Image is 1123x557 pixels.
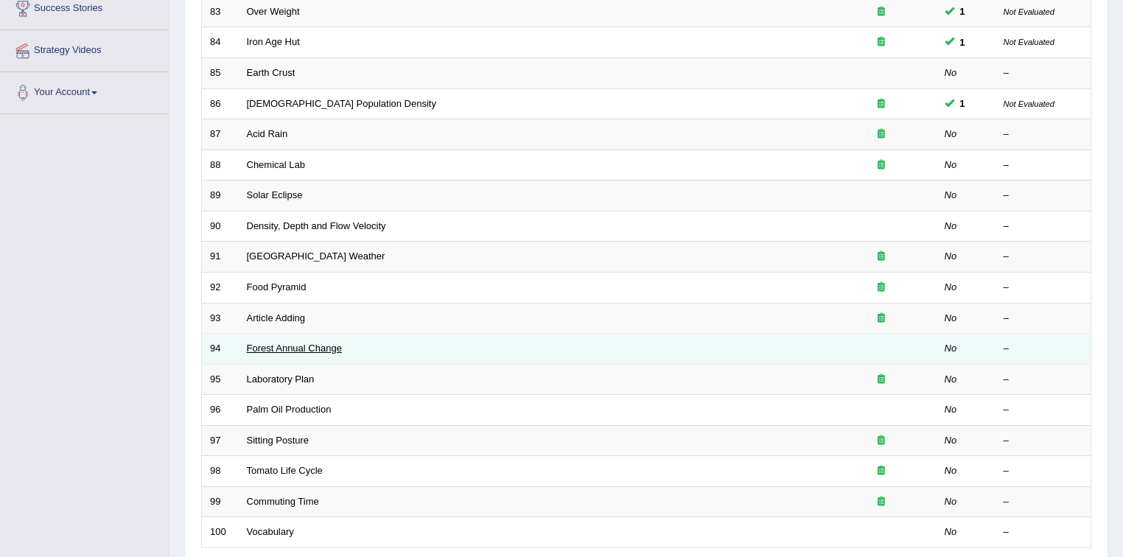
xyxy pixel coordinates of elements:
[202,272,239,303] td: 92
[834,97,928,111] div: Exam occurring question
[1004,127,1083,141] div: –
[945,251,957,262] em: No
[202,150,239,181] td: 88
[247,343,342,354] a: Forest Annual Change
[945,343,957,354] em: No
[1004,495,1083,509] div: –
[247,435,309,446] a: Sitting Posture
[247,67,295,78] a: Earth Crust
[247,251,385,262] a: [GEOGRAPHIC_DATA] Weather
[202,211,239,242] td: 90
[247,159,306,170] a: Chemical Lab
[247,220,386,231] a: Density, Depth and Flow Velocity
[945,404,957,415] em: No
[945,465,957,476] em: No
[1004,66,1083,80] div: –
[834,373,928,387] div: Exam occurring question
[1004,342,1083,356] div: –
[247,404,332,415] a: Palm Oil Production
[1004,158,1083,172] div: –
[202,119,239,150] td: 87
[202,486,239,517] td: 99
[834,35,928,49] div: Exam occurring question
[1004,373,1083,387] div: –
[1,72,169,109] a: Your Account
[945,189,957,200] em: No
[247,128,288,139] a: Acid Rain
[1004,7,1054,16] small: Not Evaluated
[202,334,239,365] td: 94
[945,374,957,385] em: No
[834,434,928,448] div: Exam occurring question
[945,526,957,537] em: No
[202,395,239,426] td: 96
[945,128,957,139] em: No
[834,464,928,478] div: Exam occurring question
[1004,38,1054,46] small: Not Evaluated
[945,435,957,446] em: No
[945,67,957,78] em: No
[1004,281,1083,295] div: –
[202,517,239,548] td: 100
[945,496,957,507] em: No
[202,364,239,395] td: 95
[1004,464,1083,478] div: –
[945,220,957,231] em: No
[247,281,307,292] a: Food Pyramid
[202,303,239,334] td: 93
[247,496,319,507] a: Commuting Time
[834,5,928,19] div: Exam occurring question
[247,6,300,17] a: Over Weight
[247,36,300,47] a: Iron Age Hut
[247,526,294,537] a: Vocabulary
[945,159,957,170] em: No
[834,158,928,172] div: Exam occurring question
[1004,525,1083,539] div: –
[834,281,928,295] div: Exam occurring question
[954,35,971,50] span: You can still take this question
[247,374,315,385] a: Laboratory Plan
[1004,99,1054,108] small: Not Evaluated
[202,242,239,273] td: 91
[1004,189,1083,203] div: –
[1,30,169,67] a: Strategy Videos
[954,4,971,19] span: You can still take this question
[834,127,928,141] div: Exam occurring question
[945,281,957,292] em: No
[945,312,957,323] em: No
[202,58,239,89] td: 85
[1004,403,1083,417] div: –
[1004,312,1083,326] div: –
[202,425,239,456] td: 97
[247,465,323,476] a: Tomato Life Cycle
[1004,434,1083,448] div: –
[834,250,928,264] div: Exam occurring question
[202,181,239,211] td: 89
[202,27,239,58] td: 84
[202,88,239,119] td: 86
[834,495,928,509] div: Exam occurring question
[1004,250,1083,264] div: –
[247,312,306,323] a: Article Adding
[202,456,239,487] td: 98
[247,189,303,200] a: Solar Eclipse
[834,312,928,326] div: Exam occurring question
[247,98,436,109] a: [DEMOGRAPHIC_DATA] Population Density
[954,96,971,111] span: You can still take this question
[1004,220,1083,234] div: –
